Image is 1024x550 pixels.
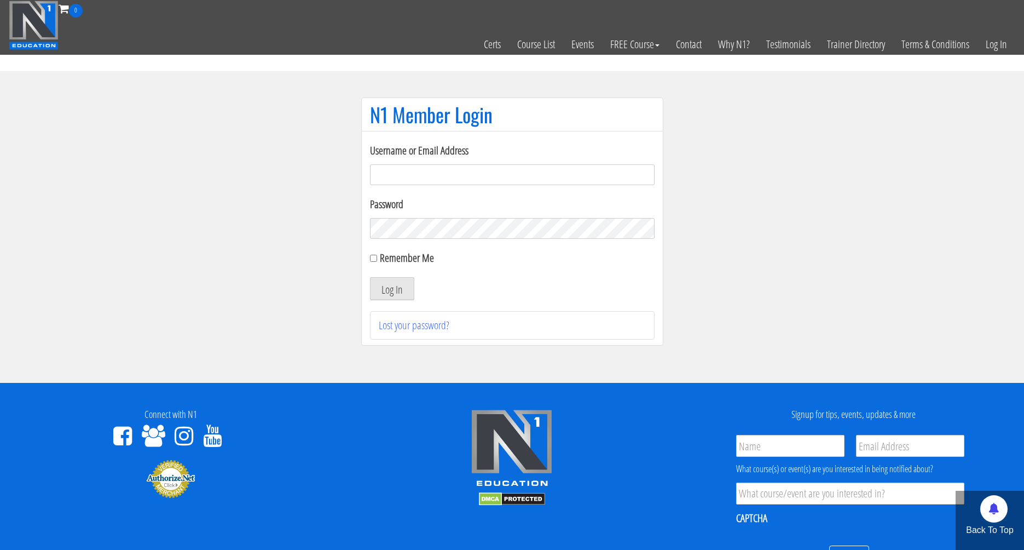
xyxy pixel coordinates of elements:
[8,409,333,420] h4: Connect with N1
[563,18,602,71] a: Events
[69,4,83,18] span: 0
[602,18,668,71] a: FREE Course
[691,409,1016,420] h4: Signup for tips, events, updates & more
[856,435,964,457] input: Email Address
[146,459,195,499] img: Authorize.Net Merchant - Click to Verify
[893,18,977,71] a: Terms & Conditions
[370,196,655,213] label: Password
[379,318,449,333] a: Lost your password?
[59,1,83,16] a: 0
[479,492,545,506] img: DMCA.com Protection Status
[710,18,758,71] a: Why N1?
[736,483,964,505] input: What course/event are you interested in?
[370,142,655,159] label: Username or Email Address
[476,18,509,71] a: Certs
[736,462,964,475] div: What course(s) or event(s) are you interested in being notified about?
[955,524,1024,537] p: Back To Top
[370,277,414,300] button: Log In
[819,18,893,71] a: Trainer Directory
[977,18,1015,71] a: Log In
[370,104,655,125] h1: N1 Member Login
[758,18,819,71] a: Testimonials
[509,18,563,71] a: Course List
[380,250,434,265] label: Remember Me
[668,18,710,71] a: Contact
[9,1,59,50] img: n1-education
[736,435,844,457] input: Name
[471,409,553,490] img: n1-edu-logo
[736,511,767,525] label: CAPTCHA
